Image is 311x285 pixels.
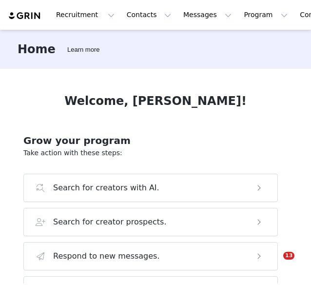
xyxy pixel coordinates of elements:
[263,252,287,275] iframe: Intercom live chat
[18,41,56,58] h3: Home
[23,208,278,236] button: Search for creator prospects.
[53,182,159,194] h3: Search for creators with AI.
[23,174,278,202] button: Search for creators with AI.
[53,216,167,228] h3: Search for creator prospects.
[64,92,247,110] h1: Welcome, [PERSON_NAME]!
[121,4,177,26] button: Contacts
[177,4,237,26] button: Messages
[50,4,120,26] button: Recruitment
[65,45,101,55] div: Tooltip anchor
[23,133,278,148] h2: Grow your program
[23,242,278,270] button: Respond to new messages.
[23,148,278,158] p: Take action with these steps:
[238,4,293,26] button: Program
[53,250,160,262] h3: Respond to new messages.
[283,252,294,260] span: 13
[8,11,42,20] img: grin logo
